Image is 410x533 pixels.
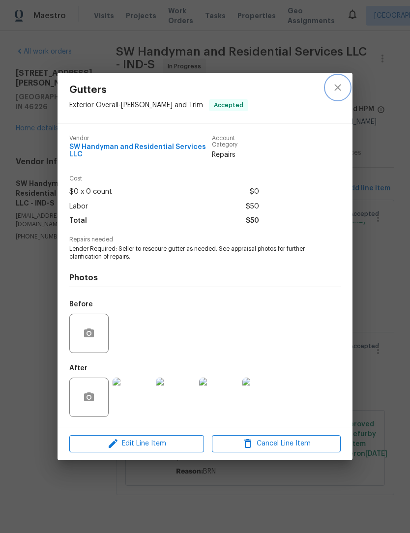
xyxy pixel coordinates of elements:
button: Edit Line Item [69,435,204,452]
span: Repairs needed [69,237,341,243]
span: Total [69,214,87,228]
span: $50 [246,214,259,228]
h5: Before [69,301,93,308]
span: Gutters [69,85,248,95]
span: Exterior Overall - [PERSON_NAME] and Trim [69,102,203,109]
span: $50 [246,200,259,214]
button: Cancel Line Item [212,435,341,452]
span: $0 x 0 count [69,185,112,199]
span: Repairs [212,150,259,160]
h4: Photos [69,273,341,283]
span: Vendor [69,135,212,142]
button: close [326,76,350,99]
span: Edit Line Item [72,438,201,450]
span: Labor [69,200,88,214]
span: SW Handyman and Residential Services LLC [69,144,212,158]
span: Cancel Line Item [215,438,338,450]
span: Accepted [210,100,247,110]
span: Lender Required: Seller to resecure gutter as needed. See appraisal photos for further clarificat... [69,245,314,262]
span: Cost [69,176,259,182]
span: $0 [250,185,259,199]
span: Account Category [212,135,259,148]
h5: After [69,365,88,372]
